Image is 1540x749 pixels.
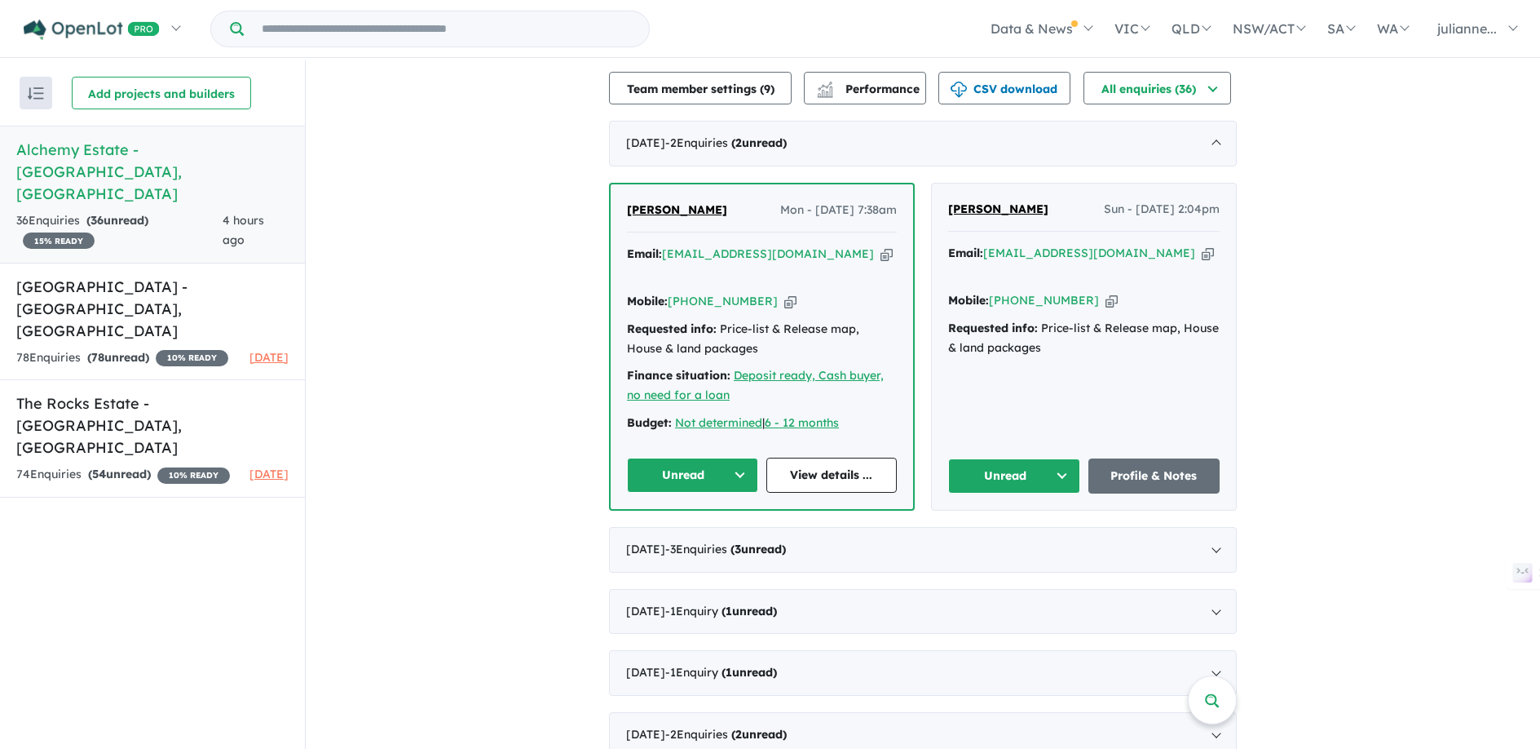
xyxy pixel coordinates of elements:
a: Profile & Notes [1088,459,1220,494]
strong: ( unread) [731,135,787,150]
div: Price-list & Release map, House & land packages [627,320,897,359]
span: 3 [735,542,741,556]
span: [DATE] [249,467,289,481]
button: Unread [948,459,1080,494]
img: line-chart.svg [818,82,832,91]
div: [DATE] [609,121,1237,166]
span: 36 [90,213,104,228]
a: Deposit ready, Cash buyer, no need for a loan [627,368,884,402]
button: Performance [804,72,926,104]
span: Sun - [DATE] 2:04pm [1104,200,1220,219]
h5: [GEOGRAPHIC_DATA] - [GEOGRAPHIC_DATA] , [GEOGRAPHIC_DATA] [16,276,289,342]
span: Mon - [DATE] 7:38am [780,201,897,220]
strong: Mobile: [627,294,668,308]
span: [PERSON_NAME] [948,202,1048,216]
img: sort.svg [28,87,44,100]
a: [PERSON_NAME] [627,201,727,220]
strong: ( unread) [86,213,148,228]
span: - 2 Enquir ies [665,135,787,150]
span: - 1 Enquir y [665,665,777,680]
h5: Alchemy Estate - [GEOGRAPHIC_DATA] , [GEOGRAPHIC_DATA] [16,139,289,205]
button: Team member settings (9) [609,72,792,104]
strong: Requested info: [948,321,1038,335]
button: Unread [627,458,758,493]
strong: Email: [948,246,983,260]
img: bar-chart.svg [817,86,833,97]
span: 54 [92,467,106,481]
div: [DATE] [609,527,1237,573]
div: 78 Enquir ies [16,348,228,368]
span: - 3 Enquir ies [665,542,786,556]
span: - 2 Enquir ies [665,727,787,742]
button: Copy [880,246,893,263]
button: Copy [1105,292,1118,309]
span: [PERSON_NAME] [627,202,727,217]
button: Add projects and builders [72,77,251,109]
a: 6 - 12 months [765,415,839,430]
strong: Mobile: [948,293,989,308]
strong: Requested info: [627,321,717,336]
a: Not determined [675,415,762,430]
strong: Email: [627,246,662,261]
strong: ( unread) [721,604,777,618]
img: Openlot PRO Logo White [24,20,160,40]
button: Copy [1202,245,1214,262]
span: [DATE] [249,350,289,365]
a: [EMAIL_ADDRESS][DOMAIN_NAME] [983,246,1195,260]
button: All enquiries (36) [1083,72,1231,104]
strong: Finance situation: [627,368,730,383]
span: - 1 Enquir y [665,604,777,618]
a: [EMAIL_ADDRESS][DOMAIN_NAME] [662,246,874,261]
span: 2 [735,135,742,150]
strong: ( unread) [730,542,786,556]
button: CSV download [938,72,1070,104]
a: View details ... [766,458,898,493]
button: Copy [784,293,796,310]
span: 9 [764,82,770,96]
span: 10 % READY [156,350,228,366]
span: 1 [726,604,732,618]
div: 74 Enquir ies [16,465,230,485]
div: [DATE] [609,650,1237,696]
strong: ( unread) [721,665,777,680]
div: Price-list & Release map, House & land packages [948,319,1220,358]
span: 2 [735,727,742,742]
span: 4 hours ago [223,213,264,247]
a: [PHONE_NUMBER] [989,293,1099,308]
div: 36 Enquir ies [16,211,223,250]
a: [PHONE_NUMBER] [668,294,778,308]
div: [DATE] [609,589,1237,635]
strong: ( unread) [87,350,149,365]
span: Performance [819,82,920,96]
input: Try estate name, suburb, builder or developer [247,11,646,47]
strong: ( unread) [731,727,787,742]
span: julianne... [1437,20,1497,37]
span: 10 % READY [157,468,230,484]
strong: ( unread) [88,467,151,481]
strong: Budget: [627,415,672,430]
a: [PERSON_NAME] [948,200,1048,219]
span: 1 [726,665,732,680]
div: | [627,414,897,433]
span: 78 [91,350,104,365]
span: 15 % READY [23,233,95,249]
img: download icon [951,82,967,98]
h5: The Rocks Estate - [GEOGRAPHIC_DATA] , [GEOGRAPHIC_DATA] [16,392,289,459]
